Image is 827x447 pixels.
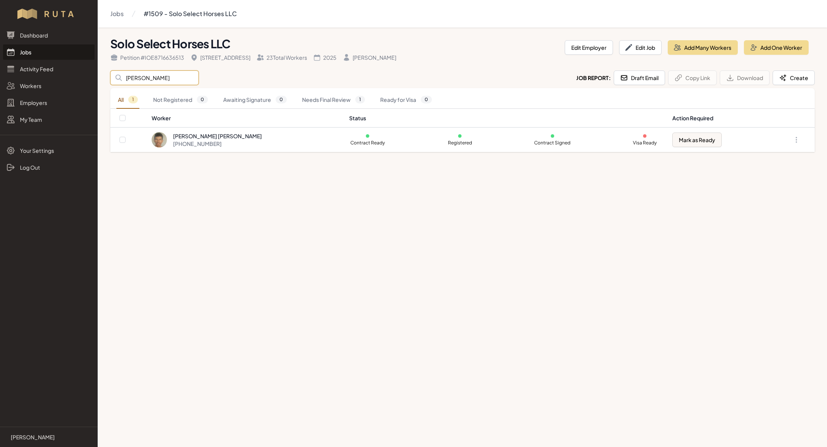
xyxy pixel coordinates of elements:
[668,109,766,128] th: Action Required
[3,78,95,93] a: Workers
[3,95,95,110] a: Employers
[116,91,139,109] a: All
[6,433,92,441] a: [PERSON_NAME]
[421,96,432,103] span: 0
[190,54,250,61] div: [STREET_ADDRESS]
[672,133,722,147] button: Mark as Ready
[16,8,82,20] img: Workflow
[614,70,665,85] button: Draft Email
[173,140,262,147] div: [PHONE_NUMBER]
[173,132,262,140] div: [PERSON_NAME] [PERSON_NAME]
[355,96,365,103] span: 1
[3,112,95,127] a: My Team
[379,91,433,109] a: Ready for Visa
[110,6,237,21] nav: Breadcrumb
[144,6,237,21] a: #1509 - Solo Select Horses LLC
[276,96,287,103] span: 0
[110,91,815,109] nav: Tabs
[668,40,738,55] button: Add Many Workers
[313,54,337,61] div: 2025
[128,96,138,103] span: 1
[11,433,55,441] p: [PERSON_NAME]
[3,61,95,77] a: Activity Feed
[110,54,184,61] div: Petition # IOE8716636513
[773,70,815,85] button: Create
[720,70,770,85] button: Download
[3,160,95,175] a: Log Out
[257,54,307,61] div: 23 Total Workers
[626,140,663,146] p: Visa Ready
[222,91,288,109] a: Awaiting Signature
[301,91,366,109] a: Needs Final Review
[3,28,95,43] a: Dashboard
[110,6,124,21] a: Jobs
[349,140,386,146] p: Contract Ready
[343,54,396,61] div: [PERSON_NAME]
[197,96,208,103] span: 0
[534,140,571,146] p: Contract Signed
[441,140,478,146] p: Registered
[619,40,662,55] button: Edit Job
[744,40,809,55] button: Add One Worker
[3,143,95,158] a: Your Settings
[576,74,611,82] h2: Job Report:
[110,70,199,85] input: Search Workers
[668,70,717,85] button: Copy Link
[3,44,95,60] a: Jobs
[110,37,559,51] h1: Solo Select Horses LLC
[345,109,668,128] th: Status
[152,91,209,109] a: Not Registered
[565,40,613,55] button: Edit Employer
[152,114,340,122] div: Worker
